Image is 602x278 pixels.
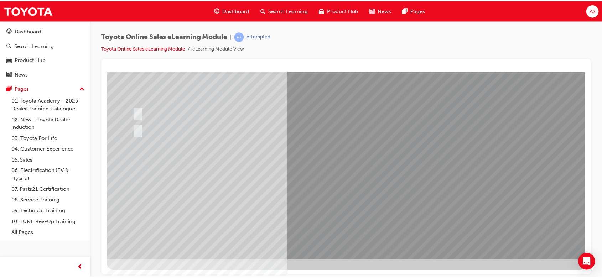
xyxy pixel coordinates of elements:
[78,264,84,273] span: prev-icon
[3,68,88,81] a: News
[9,154,88,166] a: 05. Sales
[9,206,88,217] a: 09. Technical Training
[6,42,11,49] span: search-icon
[216,6,222,15] span: guage-icon
[3,39,88,52] a: Search Learning
[6,71,12,78] span: news-icon
[15,70,28,78] div: News
[595,6,601,14] span: AS
[15,27,42,35] div: Dashboard
[9,227,88,238] a: All Pages
[211,3,257,17] a: guage-iconDashboard
[257,3,316,17] a: search-iconSearch Learning
[367,3,400,17] a: news-iconNews
[9,114,88,133] a: 02. New - Toyota Dealer Induction
[271,6,311,14] span: Search Learning
[406,6,411,15] span: pages-icon
[224,6,251,14] span: Dashboard
[15,56,46,64] div: Product Hub
[194,44,246,52] li: eLearning Module View
[3,82,88,95] button: Pages
[6,28,12,34] span: guage-icon
[4,2,53,18] img: Trak
[15,84,29,93] div: Pages
[373,6,378,15] span: news-icon
[9,95,88,114] a: 01. Toyota Academy - 2025 Dealer Training Catalogue
[9,217,88,228] a: 10. TUNE Rev-Up Training
[322,6,327,15] span: car-icon
[80,84,85,93] span: up-icon
[400,3,435,17] a: pages-iconPages
[6,57,12,63] span: car-icon
[3,23,88,82] button: DashboardSearch LearningProduct HubNews
[9,143,88,154] a: 04. Customer Experience
[316,3,367,17] a: car-iconProduct Hub
[237,31,246,41] span: learningRecordVerb_ATTEMPT-icon
[381,6,395,14] span: News
[6,85,12,92] span: pages-icon
[3,24,88,37] a: Dashboard
[9,165,88,184] a: 06. Electrification (EV & Hybrid)
[584,254,601,271] div: Open Intercom Messenger
[102,45,187,51] a: Toyota Online Sales eLearning Module
[102,32,229,40] span: Toyota Online Sales eLearning Module
[9,195,88,206] a: 08. Service Training
[3,53,88,66] a: Product Hub
[232,32,234,40] span: |
[9,133,88,144] a: 03. Toyota For Life
[14,41,54,49] div: Search Learning
[9,184,88,195] a: 07. Parts21 Certification
[263,6,268,15] span: search-icon
[414,6,429,14] span: Pages
[330,6,362,14] span: Product Hub
[249,33,273,40] div: Attempted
